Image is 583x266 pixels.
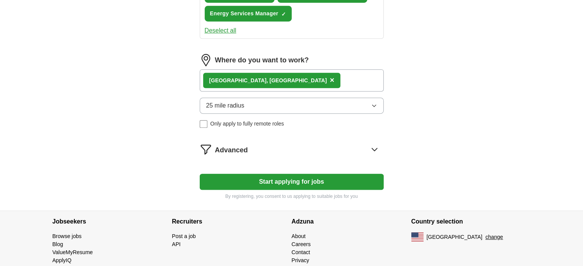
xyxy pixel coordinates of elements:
p: By registering, you consent to us applying to suitable jobs for you [200,193,384,200]
button: change [485,233,503,241]
a: Careers [292,241,311,247]
strong: [GEOGRAPHIC_DATA] [209,77,267,83]
a: ApplyIQ [53,257,72,263]
span: × [330,76,334,84]
h4: Country selection [411,211,531,232]
span: [GEOGRAPHIC_DATA] [427,233,483,241]
label: Where do you want to work? [215,55,309,65]
span: Energy Services Manager [210,10,278,18]
span: ✓ [281,11,286,17]
a: ValueMyResume [53,249,93,255]
button: Deselect all [205,26,236,35]
span: Only apply to fully remote roles [210,120,284,128]
a: About [292,233,306,239]
span: 25 mile radius [206,101,245,110]
a: Post a job [172,233,196,239]
img: location.png [200,54,212,66]
span: Advanced [215,145,248,155]
img: US flag [411,232,424,242]
a: Privacy [292,257,309,263]
a: Contact [292,249,310,255]
input: Only apply to fully remote roles [200,120,207,128]
img: filter [200,143,212,155]
a: Blog [53,241,63,247]
button: Start applying for jobs [200,174,384,190]
div: , [GEOGRAPHIC_DATA] [209,77,327,85]
button: Energy Services Manager✓ [205,6,292,21]
button: × [330,75,334,86]
a: API [172,241,181,247]
button: 25 mile radius [200,98,384,114]
a: Browse jobs [53,233,82,239]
